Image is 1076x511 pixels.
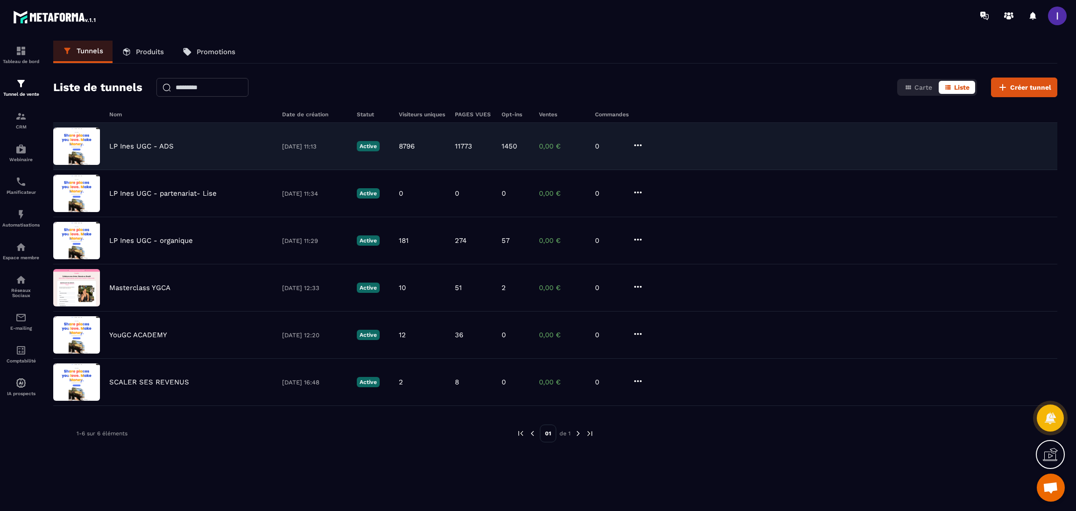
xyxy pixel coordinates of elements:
[15,143,27,155] img: automations
[455,331,463,339] p: 36
[357,377,380,387] p: Active
[109,236,193,245] p: LP Ines UGC - organique
[954,84,970,91] span: Liste
[357,188,380,199] p: Active
[586,429,594,438] img: next
[2,326,40,331] p: E-mailing
[2,338,40,370] a: accountantaccountantComptabilité
[77,430,127,437] p: 1-6 sur 6 éléments
[2,190,40,195] p: Planificateur
[282,332,347,339] p: [DATE] 12:20
[109,189,217,198] p: LP Ines UGC - partenariat- Lise
[528,429,537,438] img: prev
[15,377,27,389] img: automations
[13,8,97,25] img: logo
[53,316,100,354] img: image
[502,142,517,150] p: 1450
[15,176,27,187] img: scheduler
[399,189,403,198] p: 0
[2,169,40,202] a: schedulerschedulerPlanificateur
[282,111,347,118] h6: Date de création
[357,111,389,118] h6: Statut
[502,284,506,292] p: 2
[539,284,586,292] p: 0,00 €
[77,47,103,55] p: Tunnels
[399,236,409,245] p: 181
[595,142,623,150] p: 0
[455,284,462,292] p: 51
[109,378,189,386] p: SCALER SES REVENUS
[2,202,40,234] a: automationsautomationsAutomatisations
[2,267,40,305] a: social-networksocial-networkRéseaux Sociaux
[53,269,100,306] img: image
[15,78,27,89] img: formation
[899,81,938,94] button: Carte
[399,111,446,118] h6: Visiteurs uniques
[15,345,27,356] img: accountant
[2,358,40,363] p: Comptabilité
[595,331,623,339] p: 0
[15,312,27,323] img: email
[559,430,571,437] p: de 1
[113,41,173,63] a: Produits
[109,142,174,150] p: LP Ines UGC - ADS
[517,429,525,438] img: prev
[2,234,40,267] a: automationsautomationsEspace membre
[53,128,100,165] img: image
[991,78,1057,97] button: Créer tunnel
[2,59,40,64] p: Tableau de bord
[539,236,586,245] p: 0,00 €
[2,288,40,298] p: Réseaux Sociaux
[539,331,586,339] p: 0,00 €
[914,84,932,91] span: Carte
[595,378,623,386] p: 0
[15,241,27,253] img: automations
[502,331,506,339] p: 0
[1010,83,1051,92] span: Créer tunnel
[2,104,40,136] a: formationformationCRM
[455,142,472,150] p: 11773
[15,45,27,57] img: formation
[1037,474,1065,502] a: Ouvrir le chat
[357,330,380,340] p: Active
[399,284,406,292] p: 10
[574,429,582,438] img: next
[53,363,100,401] img: image
[455,378,459,386] p: 8
[595,189,623,198] p: 0
[455,236,467,245] p: 274
[2,157,40,162] p: Webinaire
[15,274,27,285] img: social-network
[502,236,510,245] p: 57
[15,111,27,122] img: formation
[2,124,40,129] p: CRM
[502,378,506,386] p: 0
[173,41,245,63] a: Promotions
[539,111,586,118] h6: Ventes
[357,141,380,151] p: Active
[357,235,380,246] p: Active
[282,379,347,386] p: [DATE] 16:48
[109,111,273,118] h6: Nom
[2,71,40,104] a: formationformationTunnel de vente
[539,378,586,386] p: 0,00 €
[939,81,975,94] button: Liste
[455,111,492,118] h6: PAGES VUES
[282,237,347,244] p: [DATE] 11:29
[2,38,40,71] a: formationformationTableau de bord
[502,189,506,198] p: 0
[15,209,27,220] img: automations
[2,92,40,97] p: Tunnel de vente
[2,222,40,227] p: Automatisations
[539,189,586,198] p: 0,00 €
[502,111,530,118] h6: Opt-ins
[2,255,40,260] p: Espace membre
[595,284,623,292] p: 0
[53,222,100,259] img: image
[540,425,556,442] p: 01
[109,331,167,339] p: YouGC ACADEMY
[455,189,459,198] p: 0
[282,284,347,291] p: [DATE] 12:33
[282,190,347,197] p: [DATE] 11:34
[2,136,40,169] a: automationsautomationsWebinaire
